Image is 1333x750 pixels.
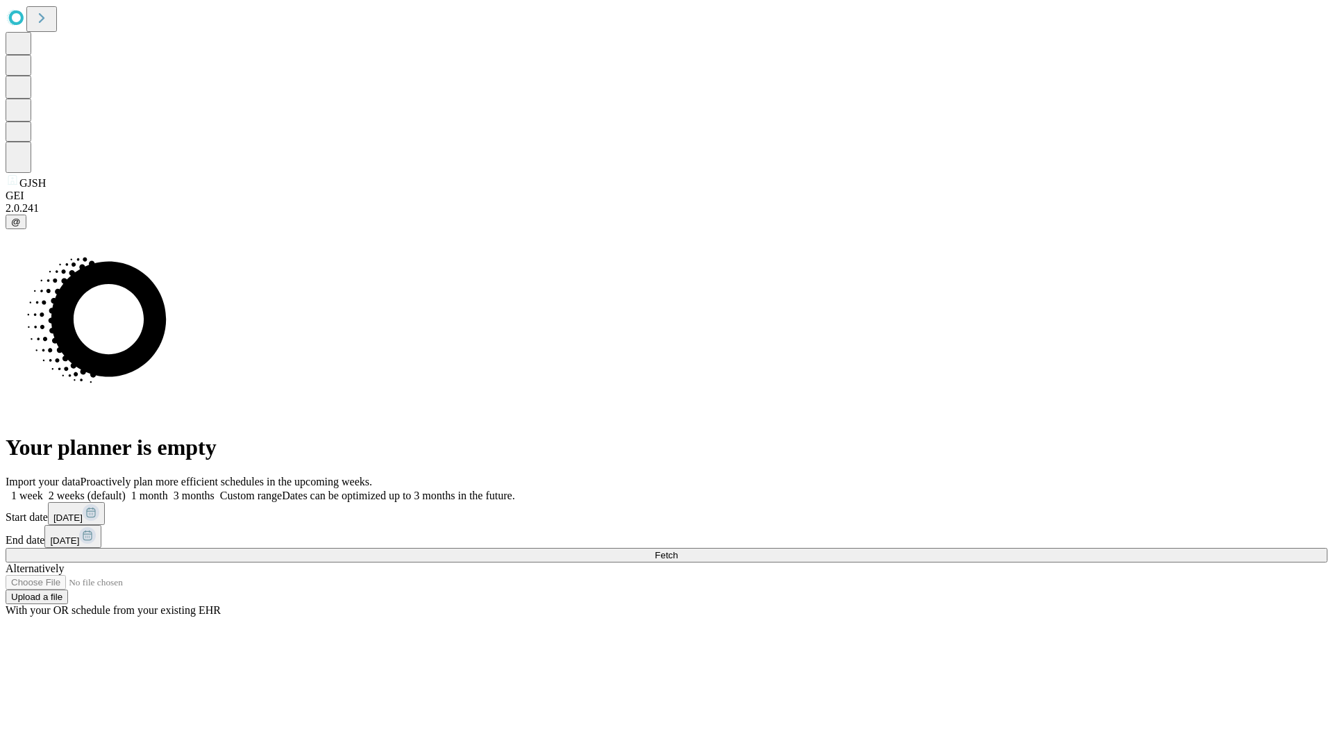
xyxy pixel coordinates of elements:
span: Proactively plan more efficient schedules in the upcoming weeks. [81,476,372,487]
span: Fetch [655,550,678,560]
span: 2 weeks (default) [49,490,126,501]
span: [DATE] [50,535,79,546]
span: @ [11,217,21,227]
button: Upload a file [6,590,68,604]
div: Start date [6,502,1327,525]
span: Alternatively [6,562,64,574]
div: End date [6,525,1327,548]
span: Custom range [220,490,282,501]
span: With your OR schedule from your existing EHR [6,604,221,616]
span: GJSH [19,177,46,189]
span: 3 months [174,490,215,501]
div: GEI [6,190,1327,202]
span: Import your data [6,476,81,487]
button: Fetch [6,548,1327,562]
button: @ [6,215,26,229]
span: Dates can be optimized up to 3 months in the future. [282,490,514,501]
h1: Your planner is empty [6,435,1327,460]
span: 1 month [131,490,168,501]
span: [DATE] [53,512,83,523]
button: [DATE] [48,502,105,525]
button: [DATE] [44,525,101,548]
div: 2.0.241 [6,202,1327,215]
span: 1 week [11,490,43,501]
